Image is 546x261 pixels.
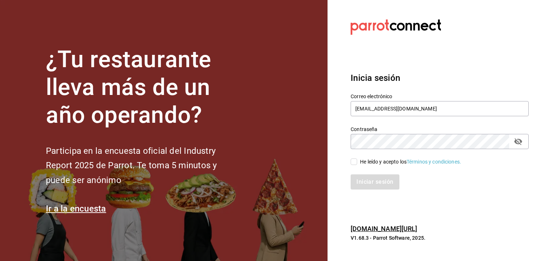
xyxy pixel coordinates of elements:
label: Contraseña [351,127,529,132]
h1: ¿Tu restaurante lleva más de un año operando? [46,46,241,129]
a: Términos y condiciones. [407,159,461,165]
p: V1.68.3 - Parrot Software, 2025. [351,234,529,242]
a: [DOMAIN_NAME][URL] [351,225,417,232]
div: He leído y acepto los [360,158,461,166]
h3: Inicia sesión [351,71,529,84]
label: Correo electrónico [351,94,529,99]
h2: Participa en la encuesta oficial del Industry Report 2025 de Parrot. Te toma 5 minutos y puede se... [46,144,241,188]
button: passwordField [512,135,524,148]
a: Ir a la encuesta [46,204,106,214]
input: Ingresa tu correo electrónico [351,101,529,116]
